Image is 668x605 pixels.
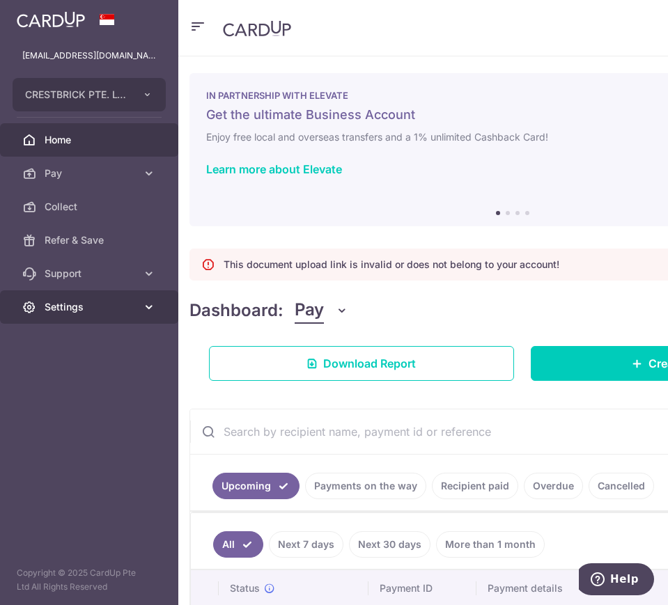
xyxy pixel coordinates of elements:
[45,267,137,281] span: Support
[223,20,291,37] img: CardUp
[22,49,156,63] p: [EMAIL_ADDRESS][DOMAIN_NAME]
[269,531,343,558] a: Next 7 days
[25,88,128,102] span: CRESTBRICK PTE. LTD.
[13,78,166,111] button: CRESTBRICK PTE. LTD.
[189,298,283,323] h4: Dashboard:
[230,581,260,595] span: Status
[17,11,85,28] img: CardUp
[45,133,137,147] span: Home
[295,297,324,324] span: Pay
[323,355,416,372] span: Download Report
[589,473,654,499] a: Cancelled
[295,297,348,324] button: Pay
[524,473,583,499] a: Overdue
[213,531,263,558] a: All
[432,473,518,499] a: Recipient paid
[206,162,342,176] a: Learn more about Elevate
[579,563,654,598] iframe: Opens a widget where you can find more information
[45,200,137,214] span: Collect
[45,300,137,314] span: Settings
[209,346,514,381] a: Download Report
[305,473,426,499] a: Payments on the way
[349,531,430,558] a: Next 30 days
[45,233,137,247] span: Refer & Save
[436,531,545,558] a: More than 1 month
[45,166,137,180] span: Pay
[212,473,300,499] a: Upcoming
[224,258,559,272] p: This document upload link is invalid or does not belong to your account!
